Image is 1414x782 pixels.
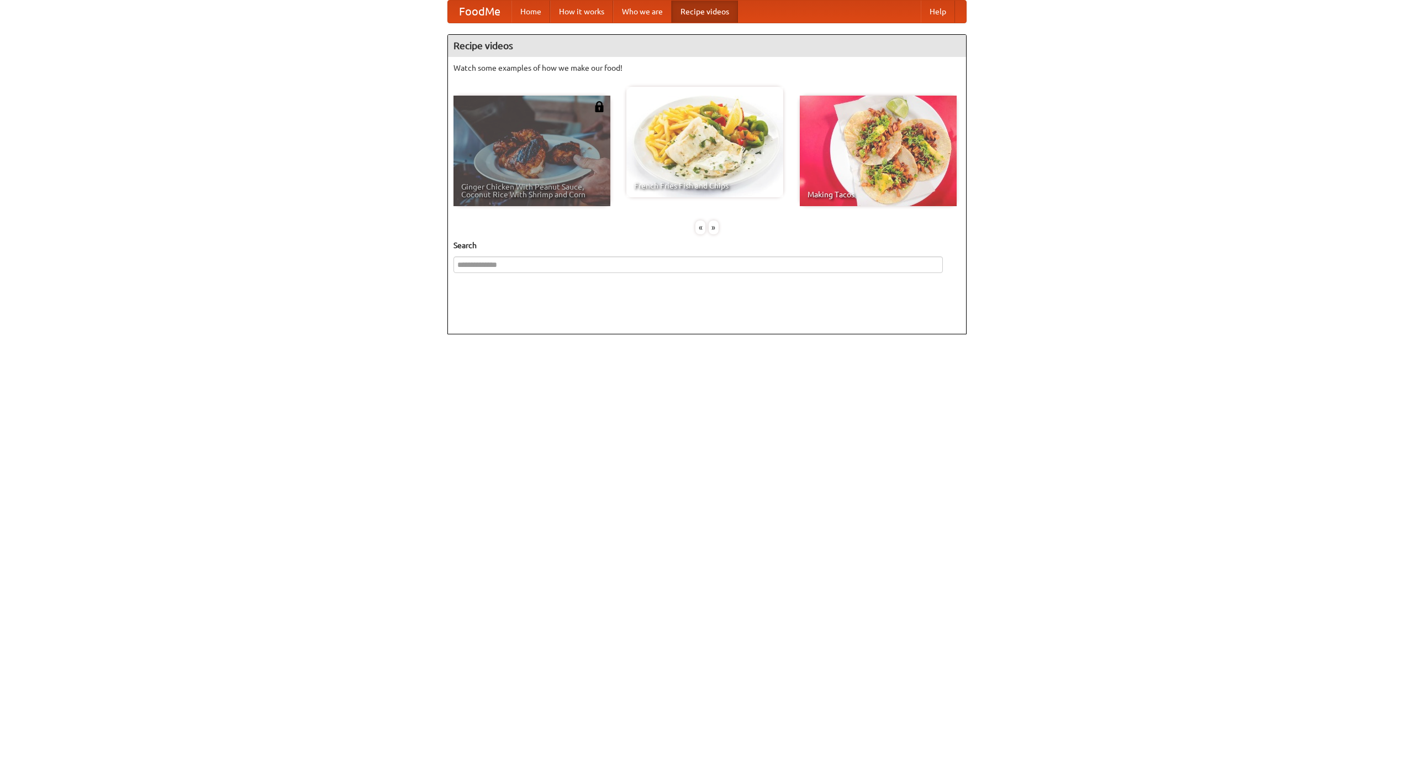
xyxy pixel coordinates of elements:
a: Making Tacos [800,96,957,206]
h4: Recipe videos [448,35,966,57]
a: Who we are [613,1,672,23]
span: Making Tacos [808,191,949,198]
div: « [695,221,705,234]
a: How it works [550,1,613,23]
a: FoodMe [448,1,511,23]
a: Home [511,1,550,23]
div: » [709,221,719,234]
p: Watch some examples of how we make our food! [453,62,961,74]
h5: Search [453,240,961,251]
a: Recipe videos [672,1,738,23]
a: French Fries Fish and Chips [626,87,783,197]
img: 483408.png [594,101,605,112]
a: Help [921,1,955,23]
span: French Fries Fish and Chips [634,182,775,190]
